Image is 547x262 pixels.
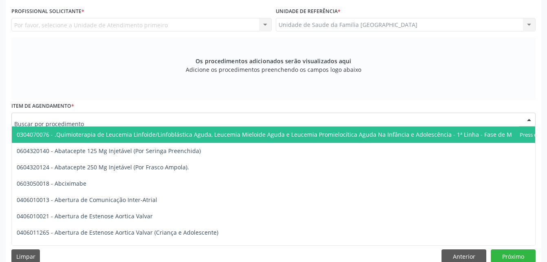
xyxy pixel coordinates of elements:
[17,196,157,204] span: 0406010013 - Abertura de Comunicação Inter-Atrial
[17,131,541,138] span: 0304070076 - .Quimioterapia de Leucemia Linfoide/Linfoblástica Aguda, Leucemia Mieloide Aguda e L...
[276,5,341,18] label: Unidade de referência
[17,212,153,220] span: 0406010021 - Abertura de Estenose Aortica Valvar
[17,147,201,155] span: 0604320140 - Abatacepte 125 Mg Injetável (Por Seringa Preenchida)
[17,245,160,253] span: 0406010030 - Abertura de Estenose Pulmonar Valvar
[186,65,361,74] span: Adicione os procedimentos preenchendo os campos logo abaixo
[17,229,218,236] span: 0406011265 - Abertura de Estenose Aortica Valvar (Criança e Adolescente)
[11,5,84,18] label: Profissional Solicitante
[14,115,519,132] input: Buscar por procedimento
[17,180,86,187] span: 0603050018 - Abciximabe
[196,57,351,65] span: Os procedimentos adicionados serão visualizados aqui
[11,100,74,113] label: Item de agendamento
[17,163,189,171] span: 0604320124 - Abatacepte 250 Mg Injetável (Por Frasco Ampola).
